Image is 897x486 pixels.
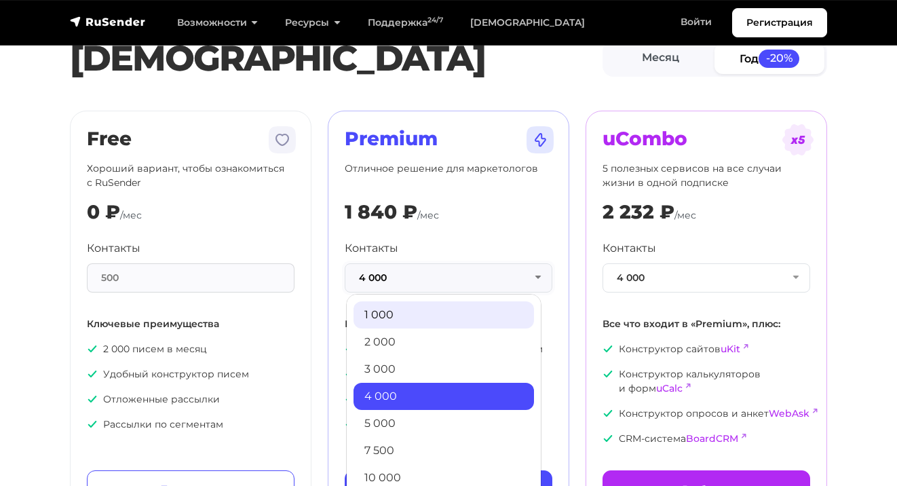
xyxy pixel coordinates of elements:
label: Контакты [603,240,656,257]
a: Войти [667,8,725,36]
span: /мес [120,209,142,221]
a: WebAsk [769,407,809,419]
sup: 24/7 [427,16,443,24]
img: icon-ok.svg [87,343,98,354]
img: icon-ok.svg [603,343,613,354]
p: 2 000 писем в месяц [87,342,294,356]
a: Поддержка24/7 [354,9,457,37]
p: Конструктор опросов и анкет [603,407,810,421]
p: Удобный конструктор писем [87,367,294,381]
img: icon-ok.svg [603,433,613,444]
a: 7 500 [354,437,534,464]
p: Хороший вариант, чтобы ознакомиться с RuSender [87,162,294,190]
a: [DEMOGRAPHIC_DATA] [457,9,598,37]
h2: Premium [345,128,552,151]
img: tarif-free.svg [266,124,299,156]
a: BoardCRM [686,432,738,445]
p: Ключевые преимущества [87,317,294,331]
div: 0 ₽ [87,201,120,224]
a: Ресурсы [271,9,354,37]
img: icon-ok.svg [345,394,356,405]
p: Приоритетная поддержка [345,367,552,381]
p: Приоритетная модерация [345,417,552,432]
span: /мес [674,209,696,221]
a: 4 000 [354,383,534,410]
img: icon-ok.svg [87,394,98,405]
a: Год [714,43,824,74]
img: tarif-ucombo.svg [782,124,814,156]
p: CRM-система [603,432,810,446]
a: 2 000 [354,329,534,356]
a: Регистрация [732,8,827,37]
label: Контакты [87,240,140,257]
img: icon-ok.svg [87,419,98,430]
a: uKit [721,343,740,355]
h2: uCombo [603,128,810,151]
button: 4 000 [603,263,810,293]
a: Возможности [164,9,271,37]
div: 2 232 ₽ [603,201,674,224]
p: Отложенные рассылки [87,392,294,407]
img: icon-ok.svg [87,369,98,379]
img: RuSender [70,15,146,29]
img: icon-ok.svg [603,408,613,419]
p: Неограниченное количество писем [345,342,552,356]
p: Рассылки по сегментам [87,417,294,432]
label: Контакты [345,240,398,257]
p: Конструктор калькуляторов и форм [603,367,810,396]
h1: [DEMOGRAPHIC_DATA] [70,37,603,79]
span: -20% [759,50,799,68]
img: icon-ok.svg [345,369,356,379]
img: icon-ok.svg [345,419,356,430]
p: 5 полезных сервисов на все случаи жизни в одной подписке [603,162,810,190]
button: 4 000 [345,263,552,293]
a: 5 000 [354,410,534,437]
p: Все что входит в «Premium», плюс: [603,317,810,331]
p: Конструктор сайтов [603,342,810,356]
a: Месяц [605,43,715,74]
img: icon-ok.svg [345,343,356,354]
p: Отличное решение для маркетологов [345,162,552,190]
img: tarif-premium.svg [524,124,556,156]
span: /мес [417,209,439,221]
img: icon-ok.svg [603,369,613,379]
a: 1 000 [354,301,534,329]
div: 1 840 ₽ [345,201,417,224]
p: Помощь с импортом базы [345,392,552,407]
a: uCalc [656,382,683,394]
h2: Free [87,128,294,151]
a: 3 000 [354,356,534,383]
p: Все что входит в «Free», плюс: [345,317,552,331]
